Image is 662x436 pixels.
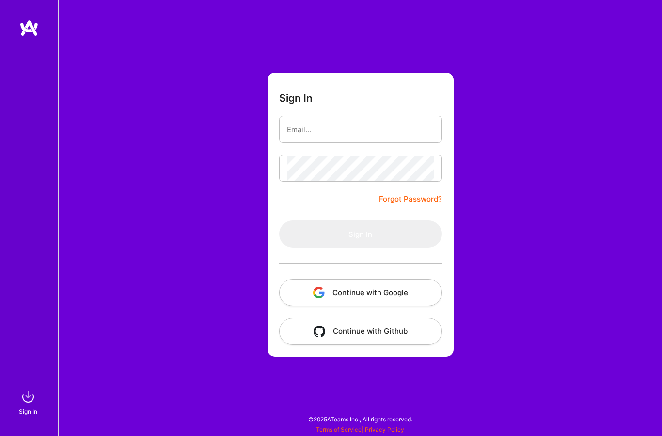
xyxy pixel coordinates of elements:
img: logo [19,19,39,37]
button: Sign In [279,220,442,248]
a: Terms of Service [316,426,362,433]
a: sign inSign In [20,387,38,417]
button: Continue with Google [279,279,442,306]
div: © 2025 ATeams Inc., All rights reserved. [58,407,662,431]
a: Forgot Password? [379,193,442,205]
span: | [316,426,404,433]
img: icon [314,326,325,337]
img: sign in [18,387,38,406]
h3: Sign In [279,92,313,104]
a: Privacy Policy [365,426,404,433]
input: Email... [287,117,434,142]
button: Continue with Github [279,318,442,345]
div: Sign In [19,406,37,417]
img: icon [313,287,325,298]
